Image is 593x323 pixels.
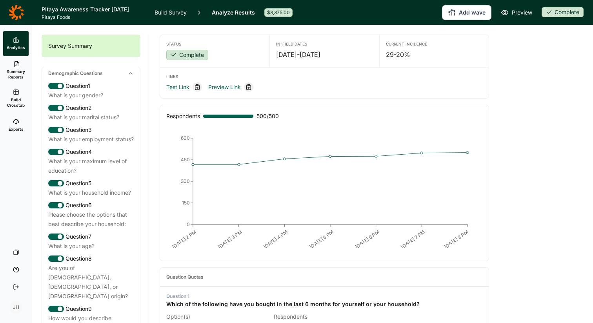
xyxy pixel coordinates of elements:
div: Links [166,74,482,79]
a: Build Crosstab [3,84,29,113]
text: [DATE] 2 PM [171,229,197,250]
div: Question 6 [48,201,134,210]
div: Question 4 [48,147,134,157]
div: Current Incidence [386,41,482,47]
div: What is your maximum level of education? [48,157,134,175]
span: Summary Reports [6,69,25,80]
span: 500 / 500 [256,111,279,121]
a: Preview Link [208,82,241,92]
button: Complete [166,50,208,61]
div: Option(s) [166,312,267,321]
div: What is your employment status? [48,135,134,144]
div: Copy link [244,82,253,92]
div: Which of the following have you bought in the last 6 months for yourself or your household? [166,299,420,309]
div: Question 9 [48,304,134,314]
div: Respondents [166,111,200,121]
tspan: 300 [181,178,190,184]
div: 29-20% [386,50,482,59]
div: Complete [166,50,208,60]
div: Are you of [DEMOGRAPHIC_DATA], [DEMOGRAPHIC_DATA], or [DEMOGRAPHIC_DATA] origin? [48,263,134,301]
div: What is your age? [48,241,134,251]
div: Question 1 [48,81,134,91]
a: Exports [3,113,29,138]
div: Please choose the options that best describe your household: [48,210,134,229]
div: Question 8 [48,254,134,263]
span: Exports [9,126,24,132]
text: [DATE] 3 PM [217,229,243,250]
tspan: 150 [182,200,190,206]
h1: Pitaya Awareness Tracker [DATE] [42,5,145,14]
div: Survey Summary [42,35,140,57]
a: Test Link [166,82,189,92]
span: Preview [512,8,532,17]
text: [DATE] 7 PM [400,229,426,250]
span: Build Crosstab [6,97,25,108]
div: Question Quotas [166,274,204,280]
tspan: 600 [181,135,190,141]
tspan: 0 [187,221,190,227]
text: [DATE] 4 PM [262,229,289,250]
a: Analytics [3,31,29,56]
div: $3,375.00 [264,8,293,17]
button: Complete [542,7,584,18]
div: What is your household income? [48,188,134,197]
text: [DATE] 6 PM [354,229,380,250]
div: Copy link [193,82,202,92]
div: Question 7 [48,232,134,241]
div: In-Field Dates [276,41,373,47]
div: Question 3 [48,125,134,135]
a: Preview [501,8,532,17]
tspan: 450 [181,157,190,162]
span: Analytics [7,45,25,50]
div: Demographic Questions [42,67,140,80]
div: Question 2 [48,103,134,113]
div: [DATE] - [DATE] [276,50,373,59]
button: Add wave [442,5,491,20]
a: Summary Reports [3,56,29,84]
text: [DATE] 8 PM [443,229,469,250]
div: Question 1 [166,293,420,299]
div: Question 5 [48,179,134,188]
div: Complete [542,7,584,17]
div: Status [166,41,263,47]
div: What is your gender? [48,91,134,100]
text: [DATE] 5 PM [308,229,335,250]
div: What is your marital status? [48,113,134,122]
span: Pitaya Foods [42,14,145,20]
div: Respondents [274,312,375,321]
div: JH [10,301,22,314]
